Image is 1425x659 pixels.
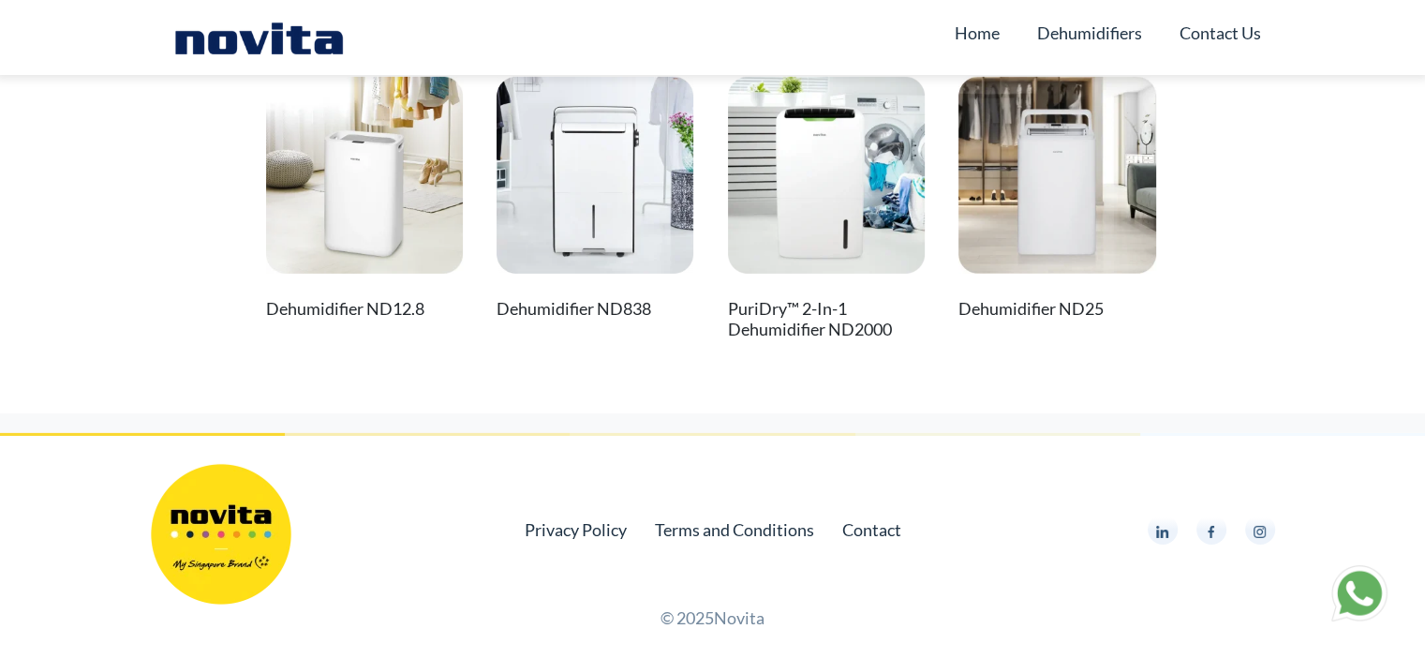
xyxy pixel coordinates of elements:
[1180,15,1261,51] a: Contact Us
[497,291,693,328] h2: Dehumidifier ND838
[714,607,764,628] a: Novita
[955,15,1000,51] a: Home
[728,77,925,349] a: PuriDry™ 2-In-1 Dehumidifier ND2000
[497,77,693,328] a: Dehumidifier ND838
[266,291,463,328] h2: Dehumidifier ND12.8
[266,77,463,328] a: Dehumidifier ND12.8
[958,77,1155,328] a: Dehumidifier ND25
[842,517,901,543] a: Contact
[165,19,353,56] img: Novita
[958,291,1155,328] h2: Dehumidifier ND25
[525,517,627,543] a: Privacy Policy
[728,291,925,348] h2: PuriDry™ 2-In-1 Dehumidifier ND2000
[1037,15,1142,51] a: Dehumidifiers
[151,605,1275,631] p: © 2025
[655,517,814,543] a: Terms and Conditions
